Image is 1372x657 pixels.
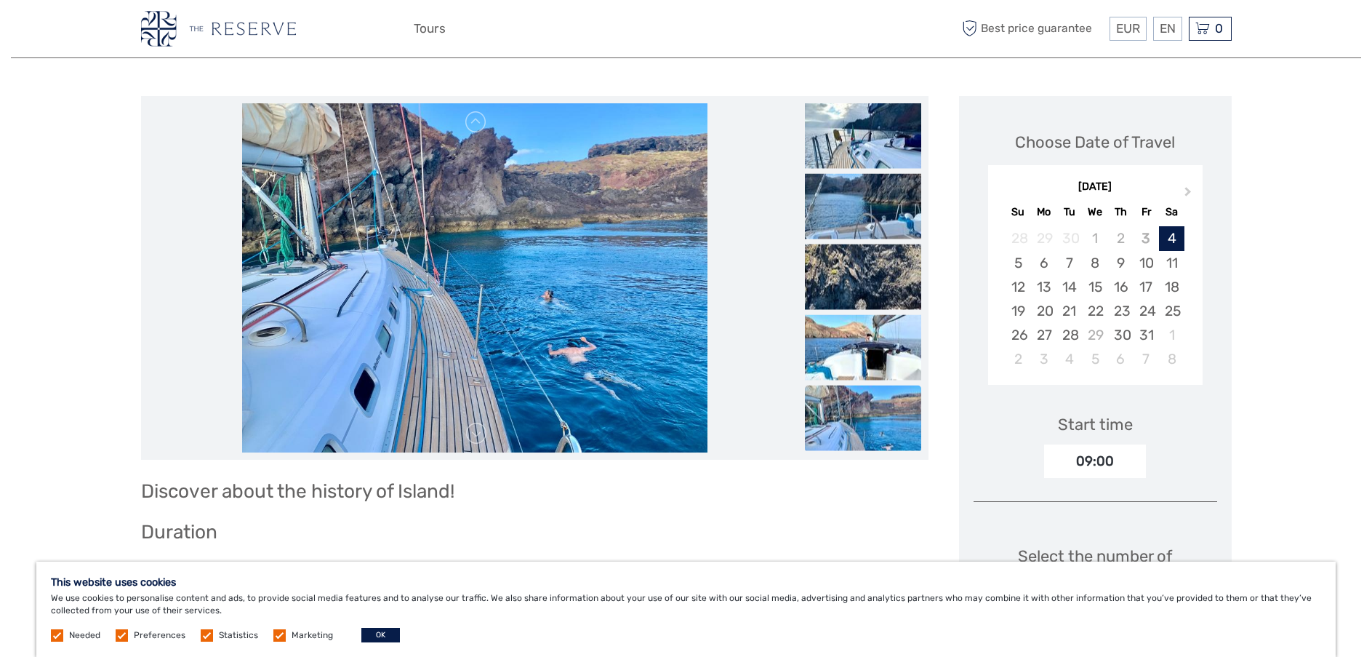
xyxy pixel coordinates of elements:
[1134,226,1159,250] div: Not available Friday, October 3rd, 2025
[1108,251,1134,275] div: Choose Thursday, October 9th, 2025
[292,629,333,642] label: Marketing
[1006,251,1031,275] div: Choose Sunday, October 5th, 2025
[1159,275,1184,299] div: Choose Saturday, October 18th, 2025
[1056,323,1082,347] div: Choose Tuesday, October 28th, 2025
[1031,226,1056,250] div: Not available Monday, September 29th, 2025
[1134,251,1159,275] div: Choose Friday, October 10th, 2025
[1134,323,1159,347] div: Choose Friday, October 31st, 2025
[1108,347,1134,371] div: Choose Thursday, November 6th, 2025
[1159,226,1184,250] div: Choose Saturday, October 4th, 2025
[1006,226,1031,250] div: Not available Sunday, September 28th, 2025
[1108,202,1134,222] div: Th
[1031,275,1056,299] div: Choose Monday, October 13th, 2025
[1134,275,1159,299] div: Choose Friday, October 17th, 2025
[1006,299,1031,323] div: Choose Sunday, October 19th, 2025
[1153,17,1182,41] div: EN
[1134,299,1159,323] div: Choose Friday, October 24th, 2025
[1056,347,1082,371] div: Choose Tuesday, November 4th, 2025
[1159,323,1184,347] div: Choose Saturday, November 1st, 2025
[1056,299,1082,323] div: Choose Tuesday, October 21st, 2025
[1108,299,1134,323] div: Choose Thursday, October 23rd, 2025
[1031,299,1056,323] div: Choose Monday, October 20th, 2025
[974,545,1217,611] div: Select the number of participants
[805,174,921,239] img: 4c4114e956b140f9bc377ba8389ef700_slider_thumbnail.jpg
[361,628,400,642] button: OK
[36,562,1336,657] div: We use cookies to personalise content and ads, to provide social media features and to analyse ou...
[1082,202,1107,222] div: We
[1006,323,1031,347] div: Choose Sunday, October 26th, 2025
[1108,323,1134,347] div: Choose Thursday, October 30th, 2025
[1108,275,1134,299] div: Choose Thursday, October 16th, 2025
[1108,226,1134,250] div: Not available Thursday, October 2nd, 2025
[141,480,928,503] h2: Discover about the history of Island!
[1159,202,1184,222] div: Sa
[1082,299,1107,323] div: Choose Wednesday, October 22nd, 2025
[805,386,921,451] img: 27fb0dce26f0427498149753b07d6125_slider_thumbnail.jpg
[1031,251,1056,275] div: Choose Monday, October 6th, 2025
[1006,202,1031,222] div: Su
[20,25,164,37] p: We're away right now. Please check back later!
[141,521,928,544] h2: Duration
[1044,445,1146,478] div: 09:00
[141,11,296,47] img: 3278-36be6d4b-08c9-4979-a83f-cba5f6b699ea_logo_small.png
[242,103,707,453] img: 27fb0dce26f0427498149753b07d6125_main_slider.jpg
[1082,347,1107,371] div: Choose Wednesday, November 5th, 2025
[1082,226,1107,250] div: Not available Wednesday, October 1st, 2025
[1058,413,1133,436] div: Start time
[1082,275,1107,299] div: Choose Wednesday, October 15th, 2025
[1056,226,1082,250] div: Not available Tuesday, September 30th, 2025
[1031,347,1056,371] div: Choose Monday, November 3rd, 2025
[1134,347,1159,371] div: Choose Friday, November 7th, 2025
[959,17,1106,41] span: Best price guarantee
[1056,275,1082,299] div: Choose Tuesday, October 14th, 2025
[805,315,921,381] img: 1574dcdfaed94fca9f2beed38bc71af0_slider_thumbnail.jpg
[1031,323,1056,347] div: Choose Monday, October 27th, 2025
[1178,183,1201,207] button: Next Month
[414,18,446,39] a: Tours
[134,629,185,642] label: Preferences
[1015,131,1175,154] div: Choose Date of Travel
[1006,347,1031,371] div: Choose Sunday, November 2nd, 2025
[805,103,921,169] img: 1b1aea719c154e6db23026deac32a217_slider_thumbnail.jpg
[1213,21,1225,36] span: 0
[167,23,185,40] button: Open LiveChat chat widget
[1056,202,1082,222] div: Tu
[992,226,1198,371] div: month 2025-10
[1159,251,1184,275] div: Choose Saturday, October 11th, 2025
[1159,299,1184,323] div: Choose Saturday, October 25th, 2025
[1159,347,1184,371] div: Choose Saturday, November 8th, 2025
[1082,251,1107,275] div: Choose Wednesday, October 8th, 2025
[1134,202,1159,222] div: Fr
[1031,202,1056,222] div: Mo
[1056,251,1082,275] div: Choose Tuesday, October 7th, 2025
[219,629,258,642] label: Statistics
[1006,275,1031,299] div: Choose Sunday, October 12th, 2025
[1082,323,1107,347] div: Not available Wednesday, October 29th, 2025
[51,576,1321,589] h5: This website uses cookies
[1116,21,1140,36] span: EUR
[69,629,100,642] label: Needed
[805,244,921,310] img: b3bad0836f7a44f38ae63e1adc4f6dac_slider_thumbnail.jpg
[988,180,1203,195] div: [DATE]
